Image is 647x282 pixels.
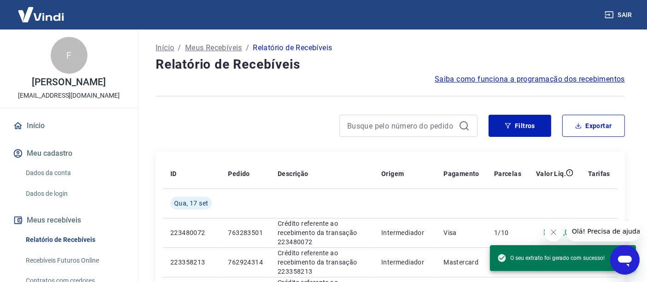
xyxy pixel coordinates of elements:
[443,258,479,267] p: Mastercard
[22,164,127,182] a: Dados da conta
[443,169,479,178] p: Pagamento
[443,228,479,237] p: Visa
[536,169,566,178] p: Valor Líq.
[543,227,573,238] p: R$ 37,00
[381,169,404,178] p: Origem
[381,228,429,237] p: Intermediador
[6,6,77,14] span: Olá! Precisa de ajuda?
[18,91,120,100] p: [EMAIL_ADDRESS][DOMAIN_NAME]
[22,184,127,203] a: Dados de login
[11,210,127,230] button: Meus recebíveis
[347,119,455,133] input: Busque pelo número do pedido
[11,116,127,136] a: Início
[610,245,640,275] iframe: Botão para abrir a janela de mensagens
[435,74,625,85] a: Saiba como funciona a programação dos recebimentos
[544,223,563,241] iframe: Fechar mensagem
[156,42,174,53] a: Início
[253,42,332,53] p: Relatório de Recebíveis
[22,230,127,249] a: Relatório de Recebíveis
[246,42,249,53] p: /
[228,169,250,178] p: Pedido
[381,258,429,267] p: Intermediador
[185,42,242,53] a: Meus Recebíveis
[32,77,105,87] p: [PERSON_NAME]
[562,115,625,137] button: Exportar
[497,253,605,263] span: O seu extrato foi gerado com sucesso!
[170,169,177,178] p: ID
[156,55,625,74] h4: Relatório de Recebíveis
[11,143,127,164] button: Meu cadastro
[603,6,636,23] button: Sair
[588,169,610,178] p: Tarifas
[174,199,208,208] span: Qua, 17 set
[278,219,367,247] p: Crédito referente ao recebimento da transação 223480072
[494,169,521,178] p: Parcelas
[11,0,71,29] img: Vindi
[489,115,551,137] button: Filtros
[278,248,367,276] p: Crédito referente ao recebimento da transação 223358213
[178,42,181,53] p: /
[170,258,213,267] p: 223358213
[566,221,640,241] iframe: Mensagem da empresa
[494,228,521,237] p: 1/10
[228,228,263,237] p: 763283501
[51,37,87,74] div: F
[228,258,263,267] p: 762924314
[170,228,213,237] p: 223480072
[278,169,309,178] p: Descrição
[22,251,127,270] a: Recebíveis Futuros Online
